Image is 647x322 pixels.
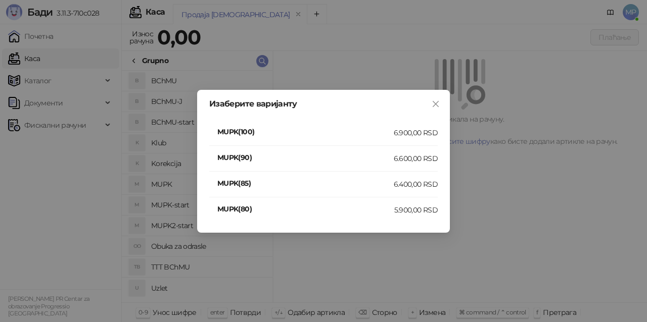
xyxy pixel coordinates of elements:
[217,178,394,189] h4: MUPK(85)
[217,126,394,137] h4: MUPK(100)
[394,179,438,190] div: 6.400,00 RSD
[217,152,394,163] h4: MUPK(90)
[209,100,438,108] div: Изаберите варијанту
[432,100,440,108] span: close
[428,100,444,108] span: Close
[428,96,444,112] button: Close
[394,127,438,138] div: 6.900,00 RSD
[394,153,438,164] div: 6.600,00 RSD
[217,203,394,214] h4: MUPK(80)
[394,204,438,216] div: 5.900,00 RSD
